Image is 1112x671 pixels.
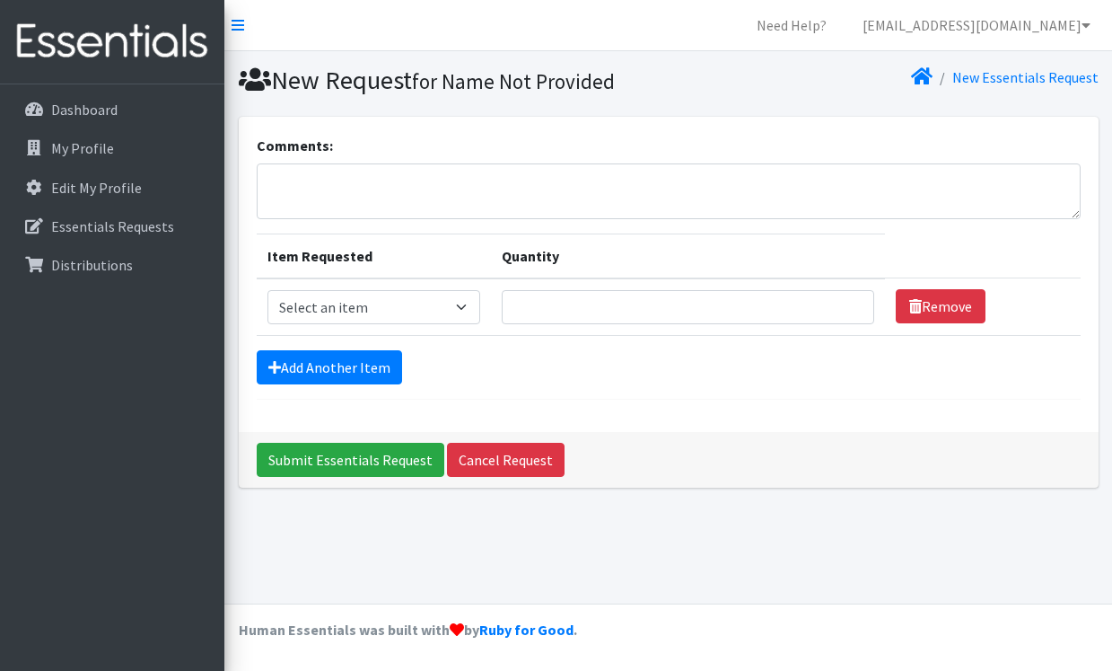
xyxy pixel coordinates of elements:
[257,443,444,477] input: Submit Essentials Request
[7,208,217,244] a: Essentials Requests
[51,217,174,235] p: Essentials Requests
[257,234,491,278] th: Item Requested
[7,92,217,128] a: Dashboard
[239,621,577,639] strong: Human Essentials was built with by .
[239,65,662,96] h1: New Request
[491,234,886,278] th: Quantity
[257,135,333,156] label: Comments:
[952,68,1099,86] a: New Essentials Request
[7,170,217,206] a: Edit My Profile
[848,7,1105,43] a: [EMAIL_ADDRESS][DOMAIN_NAME]
[742,7,841,43] a: Need Help?
[896,289,985,323] a: Remove
[412,68,615,94] small: for Name Not Provided
[447,443,565,477] a: Cancel Request
[479,621,574,639] a: Ruby for Good
[7,130,217,166] a: My Profile
[7,247,217,283] a: Distributions
[51,139,114,157] p: My Profile
[51,179,142,197] p: Edit My Profile
[257,350,402,384] a: Add Another Item
[7,12,217,72] img: HumanEssentials
[51,101,118,119] p: Dashboard
[51,256,133,274] p: Distributions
